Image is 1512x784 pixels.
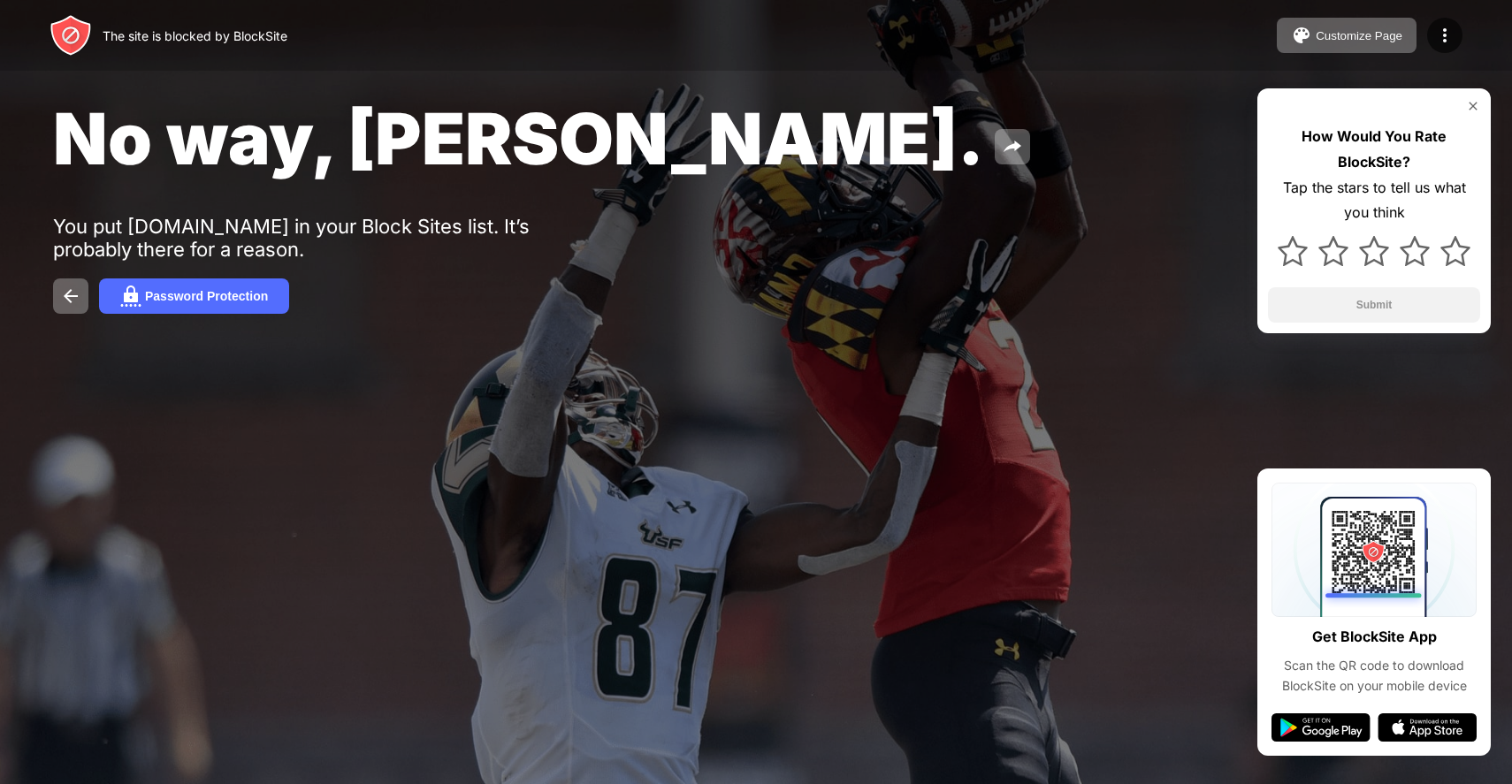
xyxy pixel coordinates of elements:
img: star.svg [1318,236,1348,266]
img: star.svg [1400,236,1430,266]
button: Customize Page [1277,18,1417,53]
img: share.svg [1002,136,1023,157]
div: Tap the stars to tell us what you think [1268,175,1480,226]
div: The site is blocked by BlockSite [103,28,287,43]
span: No way, [PERSON_NAME]. [53,95,984,181]
img: rate-us-close.svg [1466,99,1480,113]
img: password.svg [120,285,141,307]
img: star.svg [1359,236,1389,266]
button: Password Protection [99,278,289,314]
img: google-play.svg [1271,713,1371,742]
img: star.svg [1440,236,1470,266]
div: How Would You Rate BlockSite? [1268,124,1480,175]
div: Customize Page [1316,29,1402,42]
img: qrcode.svg [1271,483,1477,617]
div: Password Protection [145,289,268,303]
div: You put [DOMAIN_NAME] in your Block Sites list. It’s probably there for a reason. [53,215,599,261]
img: app-store.svg [1378,713,1477,742]
img: star.svg [1278,236,1308,266]
img: menu-icon.svg [1434,25,1455,46]
img: header-logo.svg [50,14,92,57]
div: Scan the QR code to download BlockSite on your mobile device [1271,656,1477,696]
img: pallet.svg [1291,25,1312,46]
button: Submit [1268,287,1480,323]
img: back.svg [60,285,81,307]
div: Get BlockSite App [1312,624,1437,650]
